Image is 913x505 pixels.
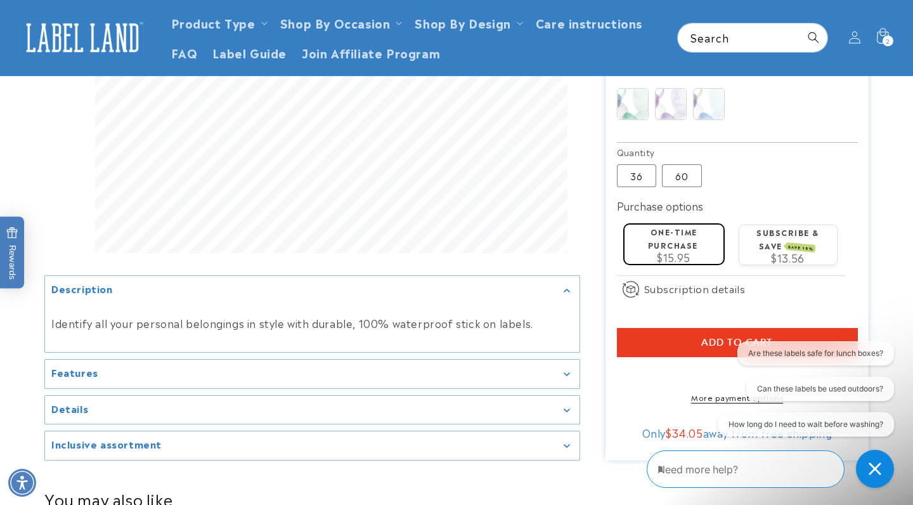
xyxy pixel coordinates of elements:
span: Label Guide [212,45,287,60]
summary: Details [45,396,580,424]
h2: Description [51,282,113,295]
summary: Product Type [164,8,273,37]
span: Subscription details [644,281,746,296]
span: $ [666,425,672,440]
label: Purchase options [617,198,703,213]
span: SAVE 15% [786,242,815,253]
span: Join Affiliate Program [302,45,440,60]
h2: Details [51,402,88,415]
img: Purple [656,89,686,119]
label: Subscribe & save [756,226,819,251]
summary: Inclusive assortment [45,431,580,460]
label: One-time purchase [648,226,698,251]
h2: Inclusive assortment [51,438,162,450]
span: $13.56 [771,250,805,265]
summary: Features [45,360,580,388]
a: More payment options [617,391,858,403]
a: Label Land [15,13,151,62]
iframe: Gorgias live chat conversation starters [699,341,900,448]
span: 2 [886,36,890,46]
label: 60 [662,164,702,187]
a: Join Affiliate Program [294,37,448,67]
summary: Shop By Occasion [273,8,408,37]
img: Label Land [19,18,146,57]
button: Add to cart [617,328,858,357]
h2: Features [51,366,98,379]
button: Search [800,23,827,51]
a: FAQ [164,37,205,67]
img: Blue [694,89,724,119]
a: Label Guide [205,37,294,67]
div: Accessibility Menu [8,469,36,497]
iframe: Gorgias Floating Chat [647,445,900,492]
summary: Description [45,276,580,305]
legend: Quantity [617,146,656,159]
a: Care instructions [528,8,650,37]
span: Care instructions [536,15,642,30]
span: 34.05 [672,425,703,440]
a: Shop By Design [415,14,510,31]
span: FAQ [171,45,198,60]
img: Green [618,89,648,119]
p: Identify all your personal belongings in style with durable, 100% waterproof stick on labels. [51,315,573,333]
label: 36 [617,164,656,187]
div: Only away from free shipping [617,426,858,439]
a: Product Type [171,14,256,31]
span: Shop By Occasion [280,15,391,30]
summary: Shop By Design [407,8,528,37]
span: $15.95 [657,249,690,265]
span: Rewards [6,227,18,280]
span: Add to cart [701,337,773,348]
